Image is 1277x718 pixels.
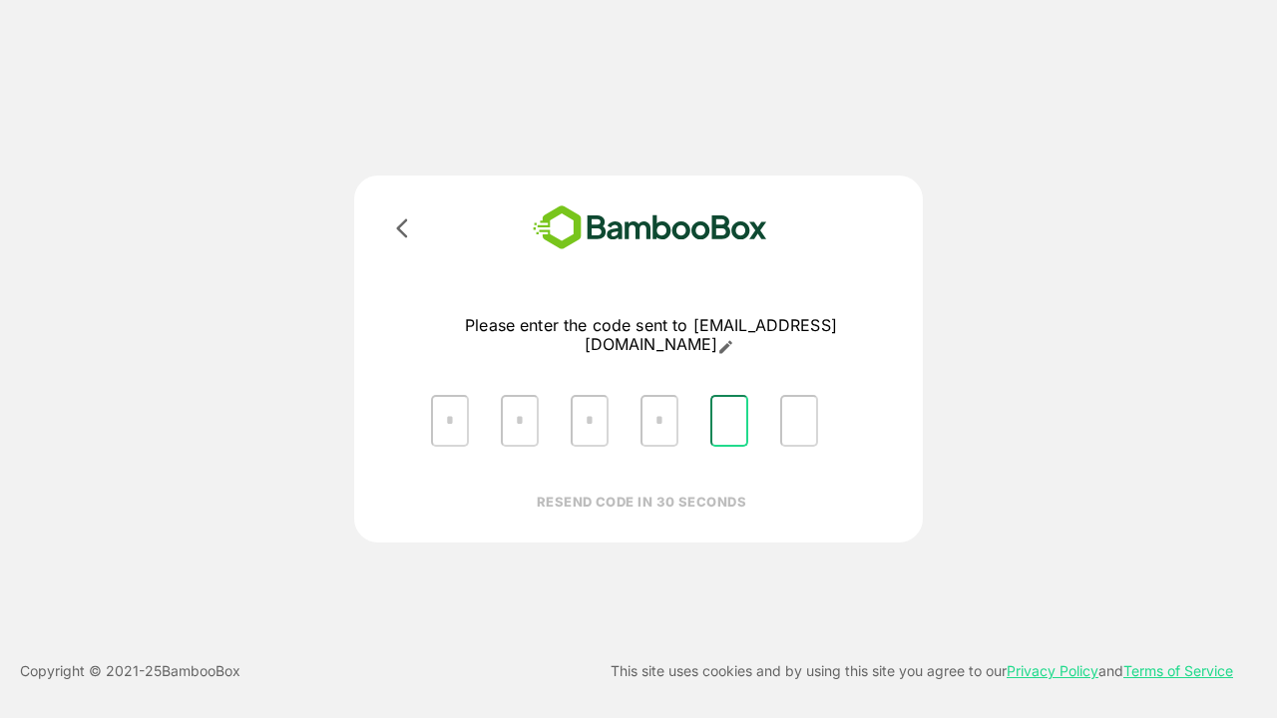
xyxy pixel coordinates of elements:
input: Please enter OTP character 2 [501,395,539,447]
input: Please enter OTP character 5 [710,395,748,447]
p: Please enter the code sent to [EMAIL_ADDRESS][DOMAIN_NAME] [415,316,887,355]
input: Please enter OTP character 6 [780,395,818,447]
img: bamboobox [504,199,796,256]
a: Terms of Service [1123,662,1233,679]
input: Please enter OTP character 4 [640,395,678,447]
input: Please enter OTP character 3 [571,395,609,447]
input: Please enter OTP character 1 [431,395,469,447]
a: Privacy Policy [1007,662,1098,679]
p: Copyright © 2021- 25 BambooBox [20,659,240,683]
p: This site uses cookies and by using this site you agree to our and [611,659,1233,683]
